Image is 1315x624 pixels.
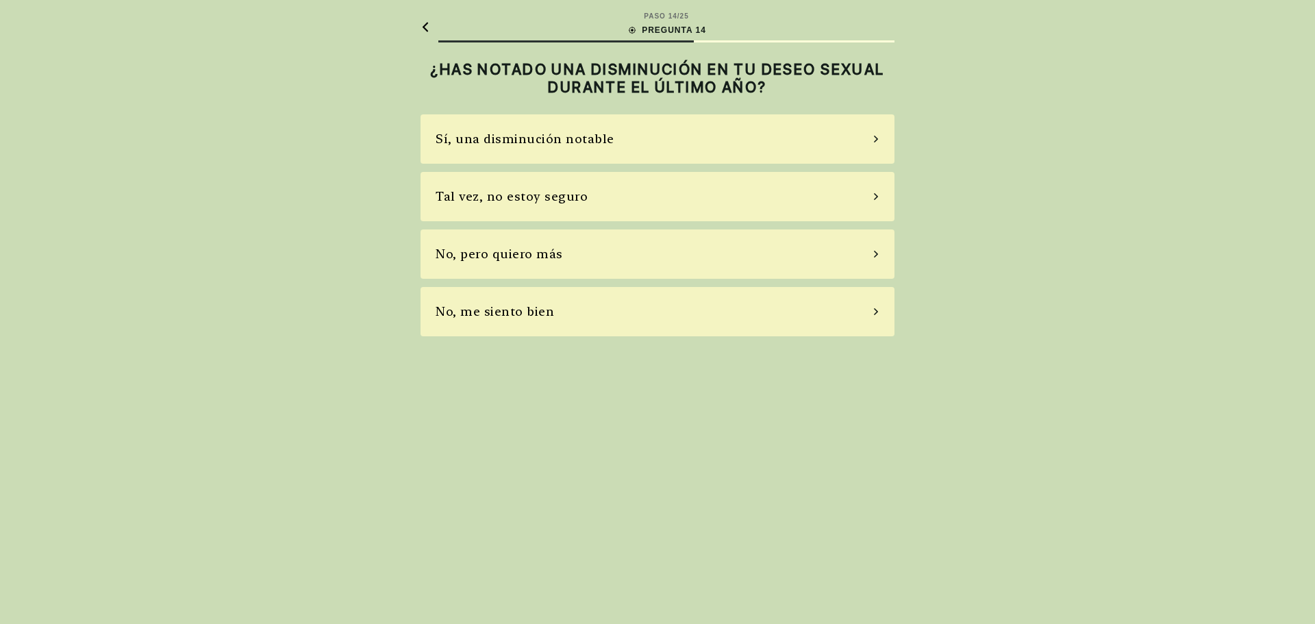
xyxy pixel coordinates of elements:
div: No, me siento bien [436,302,554,321]
div: PASO 14 / 25 [644,11,688,21]
div: Sí, una disminución notable [436,129,614,148]
h2: ¿HAS NOTADO UNA DISMINUCIÓN EN TU DESEO SEXUAL DURANTE EL ÚLTIMO AÑO? [421,60,894,97]
div: No, pero quiero más [436,245,563,263]
div: PREGUNTA 14 [627,24,706,36]
div: Tal vez, no estoy seguro [436,187,588,205]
